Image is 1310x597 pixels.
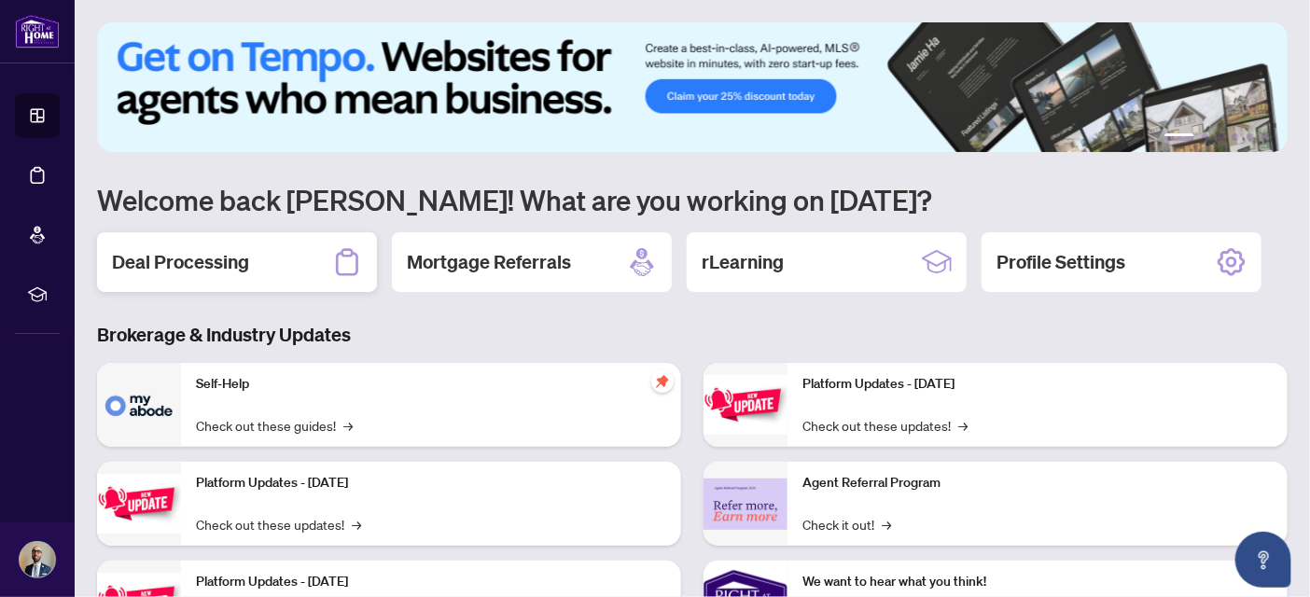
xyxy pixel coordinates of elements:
[704,479,787,530] img: Agent Referral Program
[20,542,55,577] img: Profile Icon
[802,374,1273,395] p: Platform Updates - [DATE]
[196,572,666,592] p: Platform Updates - [DATE]
[196,415,353,436] a: Check out these guides!→
[802,514,891,535] a: Check it out!→
[97,363,181,447] img: Self-Help
[802,473,1273,493] p: Agent Referral Program
[1217,133,1224,141] button: 3
[97,182,1288,217] h1: Welcome back [PERSON_NAME]! What are you working on [DATE]?
[1247,133,1254,141] button: 5
[196,374,666,395] p: Self-Help
[15,14,60,49] img: logo
[802,572,1273,592] p: We want to hear what you think!
[97,474,181,533] img: Platform Updates - September 16, 2025
[352,514,361,535] span: →
[882,514,891,535] span: →
[702,249,784,275] h2: rLearning
[1235,532,1291,588] button: Open asap
[97,22,1288,152] img: Slide 0
[407,249,571,275] h2: Mortgage Referrals
[996,249,1125,275] h2: Profile Settings
[1232,133,1239,141] button: 4
[343,415,353,436] span: →
[196,473,666,493] p: Platform Updates - [DATE]
[651,370,674,393] span: pushpin
[1164,133,1194,141] button: 1
[1202,133,1209,141] button: 2
[196,514,361,535] a: Check out these updates!→
[958,415,968,436] span: →
[97,322,1288,348] h3: Brokerage & Industry Updates
[802,415,968,436] a: Check out these updates!→
[112,249,249,275] h2: Deal Processing
[1261,133,1269,141] button: 6
[704,375,787,434] img: Platform Updates - June 23, 2025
